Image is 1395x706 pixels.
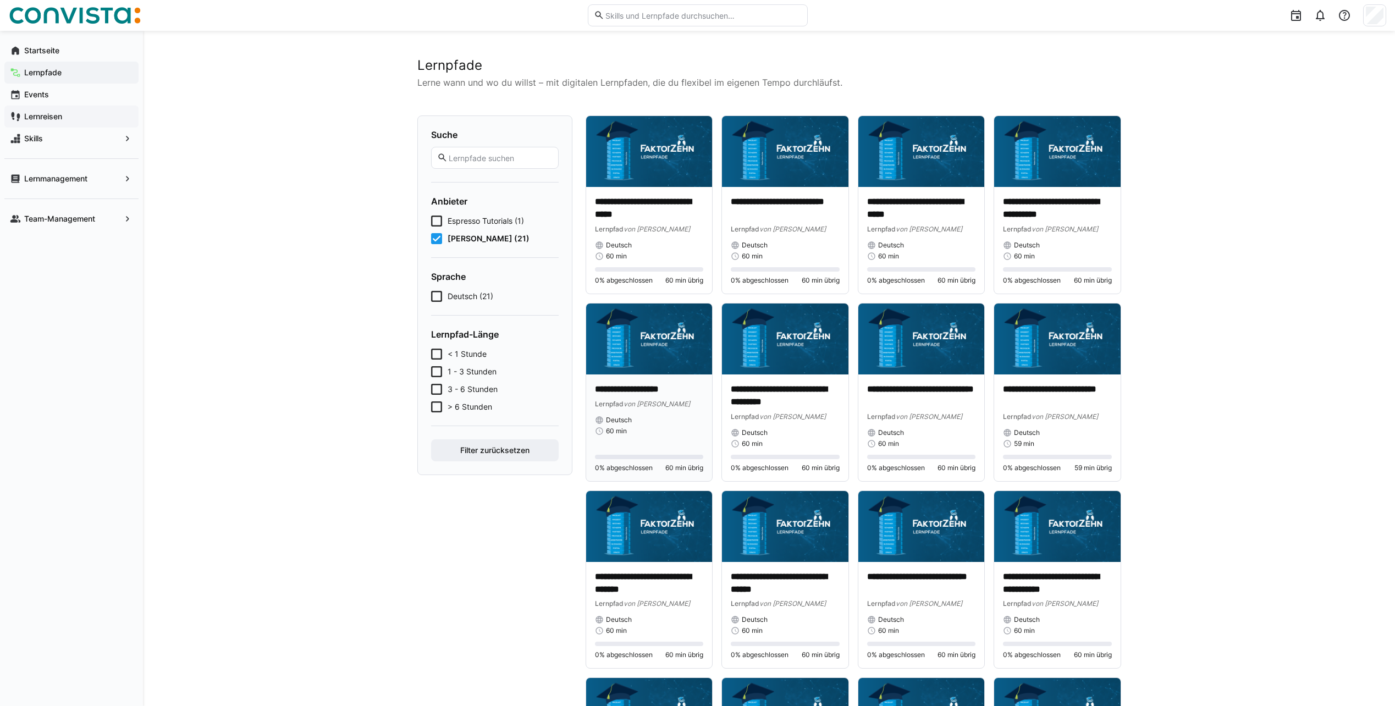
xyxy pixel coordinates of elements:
span: 60 min übrig [1074,276,1112,285]
span: 0% abgeschlossen [731,276,789,285]
span: 60 min übrig [665,276,703,285]
span: > 6 Stunden [448,401,492,412]
span: Lernpfad [867,599,896,608]
span: 60 min übrig [938,276,975,285]
span: Deutsch [878,615,904,624]
span: Lernpfad [1003,412,1032,421]
span: Deutsch [606,241,632,250]
p: Lerne wann und wo du willst – mit digitalen Lernpfaden, die du flexibel im eigenen Tempo durchläu... [417,76,1121,89]
span: von [PERSON_NAME] [1032,412,1098,421]
span: 60 min übrig [802,464,840,472]
span: Lernpfad [1003,225,1032,233]
h4: Anbieter [431,196,559,207]
span: Lernpfad [731,225,759,233]
span: 60 min übrig [665,650,703,659]
span: 0% abgeschlossen [595,650,653,659]
span: Lernpfad [1003,599,1032,608]
img: image [722,491,848,562]
span: 60 min [1014,626,1035,635]
span: 60 min [606,427,627,435]
span: Lernpfad [595,225,624,233]
span: Deutsch [1014,241,1040,250]
span: Espresso Tutorials (1) [448,216,524,227]
span: 0% abgeschlossen [1003,650,1061,659]
img: image [722,116,848,187]
span: von [PERSON_NAME] [624,400,690,408]
span: Deutsch [742,428,768,437]
img: image [722,304,848,374]
span: 60 min übrig [802,650,840,659]
img: image [994,491,1121,562]
span: 60 min übrig [938,464,975,472]
h4: Sprache [431,271,559,282]
span: von [PERSON_NAME] [759,599,826,608]
span: von [PERSON_NAME] [624,599,690,608]
span: 0% abgeschlossen [867,464,925,472]
span: von [PERSON_NAME] [759,412,826,421]
span: 60 min [742,439,763,448]
span: Deutsch [606,615,632,624]
span: 60 min übrig [802,276,840,285]
span: Deutsch [878,428,904,437]
span: < 1 Stunde [448,349,487,360]
span: 3 - 6 Stunden [448,384,498,395]
span: 0% abgeschlossen [595,276,653,285]
span: [PERSON_NAME] (21) [448,233,530,244]
img: image [858,304,985,374]
span: 60 min übrig [1074,650,1112,659]
img: image [586,116,713,187]
input: Lernpfade suchen [448,153,552,163]
span: 0% abgeschlossen [1003,276,1061,285]
span: 60 min [1014,252,1035,261]
span: 60 min [878,439,899,448]
span: von [PERSON_NAME] [896,599,962,608]
span: 0% abgeschlossen [595,464,653,472]
input: Skills und Lernpfade durchsuchen… [604,10,801,20]
span: Lernpfad [595,599,624,608]
h2: Lernpfade [417,57,1121,74]
span: 0% abgeschlossen [867,650,925,659]
span: Lernpfad [731,599,759,608]
span: von [PERSON_NAME] [759,225,826,233]
span: Filter zurücksetzen [459,445,531,456]
span: von [PERSON_NAME] [1032,599,1098,608]
span: Lernpfad [867,225,896,233]
span: Lernpfad [595,400,624,408]
span: von [PERSON_NAME] [1032,225,1098,233]
h4: Suche [431,129,559,140]
span: Deutsch [1014,615,1040,624]
span: Lernpfad [867,412,896,421]
img: image [858,491,985,562]
span: Deutsch [878,241,904,250]
img: image [858,116,985,187]
span: von [PERSON_NAME] [624,225,690,233]
span: von [PERSON_NAME] [896,225,962,233]
img: image [586,491,713,562]
img: image [586,304,713,374]
span: 60 min [742,626,763,635]
span: Deutsch [606,416,632,424]
span: 0% abgeschlossen [1003,464,1061,472]
span: 0% abgeschlossen [731,650,789,659]
span: 60 min übrig [665,464,703,472]
span: 59 min übrig [1074,464,1112,472]
span: 60 min [878,252,899,261]
span: Deutsch [1014,428,1040,437]
span: Deutsch [742,615,768,624]
img: image [994,116,1121,187]
span: 60 min [606,252,627,261]
span: 1 - 3 Stunden [448,366,497,377]
span: 60 min [606,626,627,635]
span: Deutsch [742,241,768,250]
h4: Lernpfad-Länge [431,329,559,340]
img: image [994,304,1121,374]
button: Filter zurücksetzen [431,439,559,461]
span: Lernpfad [731,412,759,421]
span: 60 min [878,626,899,635]
span: 59 min [1014,439,1034,448]
span: 0% abgeschlossen [731,464,789,472]
span: von [PERSON_NAME] [896,412,962,421]
span: 0% abgeschlossen [867,276,925,285]
span: 60 min [742,252,763,261]
span: Deutsch (21) [448,291,493,302]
